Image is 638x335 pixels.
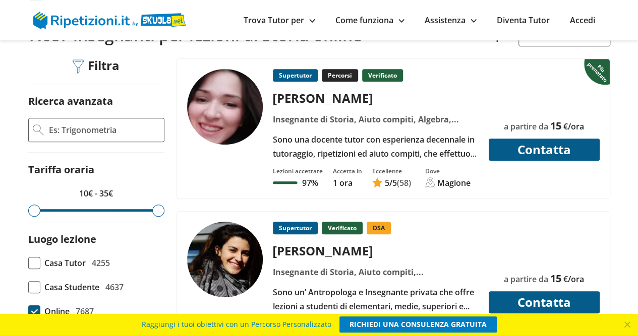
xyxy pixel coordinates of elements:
div: Magione [437,177,471,188]
p: Supertutor [273,222,318,234]
a: 5/5(58) [372,177,411,188]
div: Insegnante di Storia, Aiuto compiti, [PERSON_NAME], [PERSON_NAME], Antropologia culturale, Epica,... [269,265,482,279]
a: RICHIEDI UNA CONSULENZA GRATUITA [339,316,497,332]
img: logo Skuola.net | Ripetizioni.it [33,12,186,29]
p: 97% [302,177,318,188]
div: Lezioni accettate [273,167,323,175]
div: Dove [425,167,471,175]
a: Come funziona [335,15,404,26]
button: Contatta [489,139,600,161]
span: 15 [550,119,561,132]
span: a partire da [504,274,548,285]
div: Insegnante di Storia, Aiuto compiti, Algebra, Doposcuola, Filologia, Geometria, Homeschooling, It... [269,112,482,126]
p: Percorsi [322,69,358,82]
span: Casa Tutor [44,256,86,270]
img: tutor a Magione - Angela [187,69,263,145]
span: 15 [550,272,561,285]
span: (58) [397,177,411,188]
span: 5 [385,177,389,188]
div: Eccellente [372,167,411,175]
img: Ricerca Avanzata [33,124,44,136]
span: Raggiungi i tuoi obiettivi con un Percorso Personalizzato [142,316,331,332]
a: logo Skuola.net | Ripetizioni.it [33,14,186,25]
div: Sono un’ Antropologa e Insegnante privata che offre lezioni a studenti di elementari, medie, supe... [269,285,482,313]
a: Trova Tutor per [244,15,315,26]
img: Piu prenotato [584,58,612,85]
span: 4637 [105,280,124,294]
div: Sono una docente tutor con esperienza decennale in tutoraggio, ripetizioni ed aiuto compiti, che ... [269,132,482,161]
p: DSA [367,222,391,234]
img: Filtra filtri mobile [73,59,84,74]
div: [PERSON_NAME] [269,90,482,106]
h2: 7.687 insegnanti per lezioni di Storia online [28,26,451,45]
p: 1 ora [333,177,362,188]
button: Contatta [489,291,600,313]
label: Tariffa oraria [28,163,94,176]
p: 10€ - 35€ [28,186,164,200]
div: Accetta in [333,167,362,175]
label: Luogo lezione [28,232,96,246]
div: Filtra [69,58,124,74]
span: a partire da [504,121,548,132]
p: Verificato [322,222,363,234]
label: Ricerca avanzata [28,94,113,108]
span: 4255 [92,256,110,270]
img: tutor a Fontaneto d’Agogna - Martina [187,222,263,297]
div: [PERSON_NAME] [269,242,482,259]
span: /5 [385,177,397,188]
a: Assistenza [425,15,477,26]
p: Verificato [362,69,403,82]
span: Online [44,304,70,318]
span: €/ora [563,274,584,285]
a: Accedi [570,15,595,26]
span: 7687 [76,304,94,318]
a: Diventa Tutor [497,15,550,26]
input: Es: Trigonometria [48,122,160,138]
span: Casa Studente [44,280,99,294]
p: Supertutor [273,69,318,82]
span: €/ora [563,121,584,132]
